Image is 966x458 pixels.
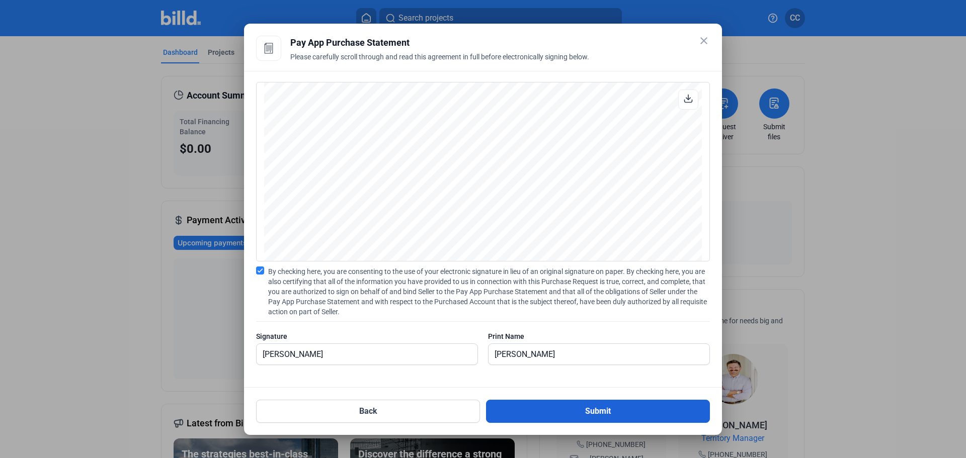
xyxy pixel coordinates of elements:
mat-icon: close [698,35,710,47]
input: Print Name [489,344,698,364]
div: Signature [256,331,478,341]
button: Back [256,400,480,423]
input: Signature [257,344,466,364]
div: Please carefully scroll through and read this agreement in full before electronically signing below. [290,52,710,74]
button: Submit [486,400,710,423]
span: By checking here, you are consenting to the use of your electronic signature in lieu of an origin... [268,266,710,317]
div: Print Name [488,331,710,341]
div: Pay App Purchase Statement [290,36,710,50]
